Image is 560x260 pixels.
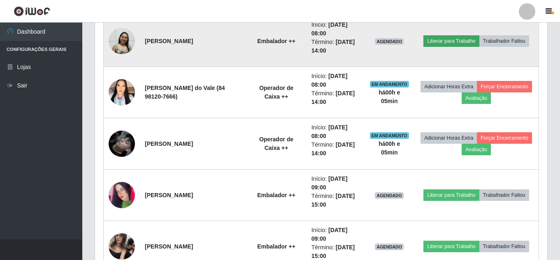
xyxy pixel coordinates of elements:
span: EM ANDAMENTO [370,81,409,87]
strong: Operador de Caixa ++ [259,85,293,100]
time: [DATE] 09:00 [311,175,348,191]
span: EM ANDAMENTO [370,132,409,139]
time: [DATE] 08:00 [311,124,348,139]
button: Avaliação [462,144,491,155]
li: Início: [311,226,360,243]
li: Início: [311,123,360,140]
img: 1750963256706.jpeg [109,120,135,167]
time: [DATE] 09:00 [311,227,348,242]
strong: [PERSON_NAME] [145,140,193,147]
strong: [PERSON_NAME] [145,38,193,44]
img: CoreUI Logo [14,6,50,16]
strong: há 00 h e 05 min [379,89,400,104]
strong: Embalador ++ [257,192,295,198]
button: Forçar Encerramento [477,81,532,92]
span: AGENDADO [375,38,404,45]
li: Término: [311,192,360,209]
li: Término: [311,140,360,158]
button: Forçar Encerramento [477,132,532,144]
strong: Operador de Caixa ++ [259,136,293,151]
strong: [PERSON_NAME] do Vale (84 98120-7666) [145,85,225,100]
li: Início: [311,175,360,192]
time: [DATE] 08:00 [311,73,348,88]
img: 1740529187901.jpeg [109,76,135,109]
img: 1692880497314.jpeg [109,166,135,224]
button: Liberar para Trabalho [423,189,479,201]
span: AGENDADO [375,244,404,250]
img: 1756832131053.jpeg [109,28,135,55]
button: Adicionar Horas Extra [421,81,477,92]
li: Início: [311,72,360,89]
button: Avaliação [462,92,491,104]
strong: Embalador ++ [257,38,295,44]
li: Término: [311,38,360,55]
strong: Embalador ++ [257,243,295,250]
li: Término: [311,89,360,106]
button: Trabalhador Faltou [479,189,529,201]
button: Trabalhador Faltou [479,35,529,47]
strong: há 00 h e 05 min [379,140,400,156]
button: Liberar para Trabalho [423,35,479,47]
button: Liberar para Trabalho [423,241,479,252]
button: Adicionar Horas Extra [421,132,477,144]
span: AGENDADO [375,192,404,199]
strong: [PERSON_NAME] [145,243,193,250]
li: Início: [311,21,360,38]
button: Trabalhador Faltou [479,241,529,252]
strong: [PERSON_NAME] [145,192,193,198]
